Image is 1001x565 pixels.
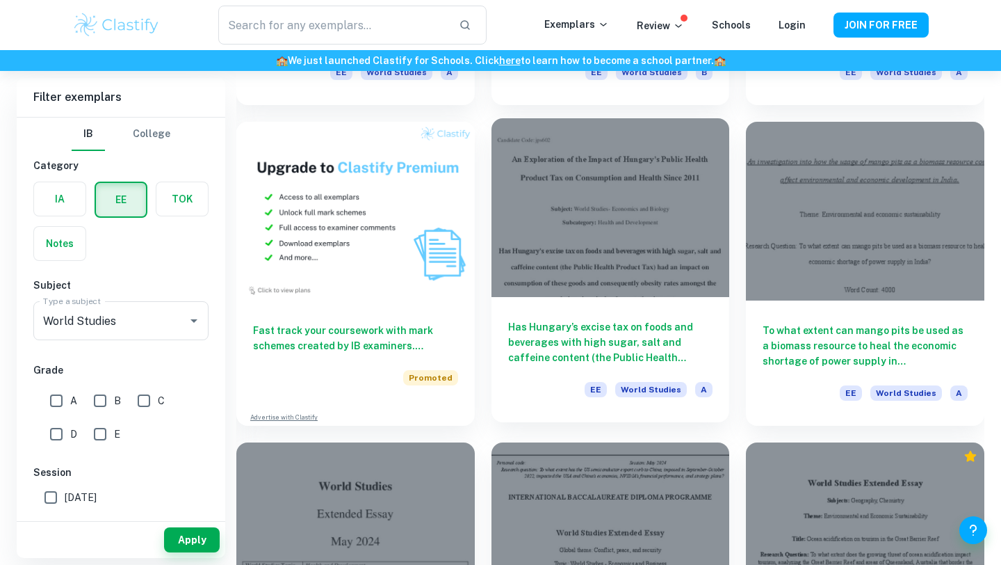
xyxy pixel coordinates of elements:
button: IA [34,182,86,216]
span: EE [840,65,862,80]
h6: Filter exemplars [17,78,225,117]
span: EE [585,382,607,397]
span: B [696,65,713,80]
img: Clastify logo [72,11,161,39]
a: here [499,55,521,66]
button: EE [96,183,146,216]
button: College [133,118,170,151]
div: Premium [963,449,977,463]
p: Review [637,18,684,33]
span: EE [330,65,352,80]
label: Type a subject [43,295,101,307]
button: Notes [34,227,86,260]
div: Filter type choice [72,118,170,151]
h6: Category [33,158,209,173]
a: Schools [712,19,751,31]
h6: Subject [33,278,209,293]
span: E [114,427,120,442]
span: Promoted [403,370,458,385]
span: A [950,65,968,80]
span: World Studies [616,65,687,80]
span: A [441,65,458,80]
span: [DATE] [65,490,97,505]
span: D [70,427,77,442]
span: 🏫 [276,55,288,66]
h6: Has Hungary’s excise tax on foods and beverages with high sugar, salt and caffeine content (the P... [508,319,713,365]
a: Advertise with Clastify [250,413,318,422]
button: Open [184,311,204,331]
a: To what extent can mango pits be used as a biomass resource to heal the economic shortage of powe... [746,122,984,426]
p: Exemplars [544,17,609,32]
img: Thumbnail [236,122,475,301]
h6: Grade [33,363,209,378]
a: Login [779,19,806,31]
button: JOIN FOR FREE [833,13,929,38]
button: IB [72,118,105,151]
span: A [70,393,77,408]
span: EE [840,385,862,401]
h6: We just launched Clastify for Schools. Click to learn how to become a school partner. [3,53,998,68]
button: Help and Feedback [959,516,987,544]
span: World Studies [361,65,432,80]
span: EE [585,65,608,80]
span: World Studies [870,65,942,80]
span: B [114,393,121,408]
span: A [695,382,713,397]
span: 🏫 [714,55,726,66]
span: World Studies [870,385,942,401]
span: C [158,393,165,408]
button: TOK [156,182,208,216]
span: World Studies [615,382,687,397]
input: Search for any exemplars... [218,6,448,45]
a: Has Hungary’s excise tax on foods and beverages with high sugar, salt and caffeine content (the P... [491,122,730,426]
span: A [950,385,968,401]
h6: To what extent can mango pits be used as a biomass resource to heal the economic shortage of powe... [763,323,968,369]
h6: Session [33,465,209,480]
button: Apply [164,527,220,552]
h6: Fast track your coursework with mark schemes created by IB examiners. Upgrade now [253,323,458,353]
